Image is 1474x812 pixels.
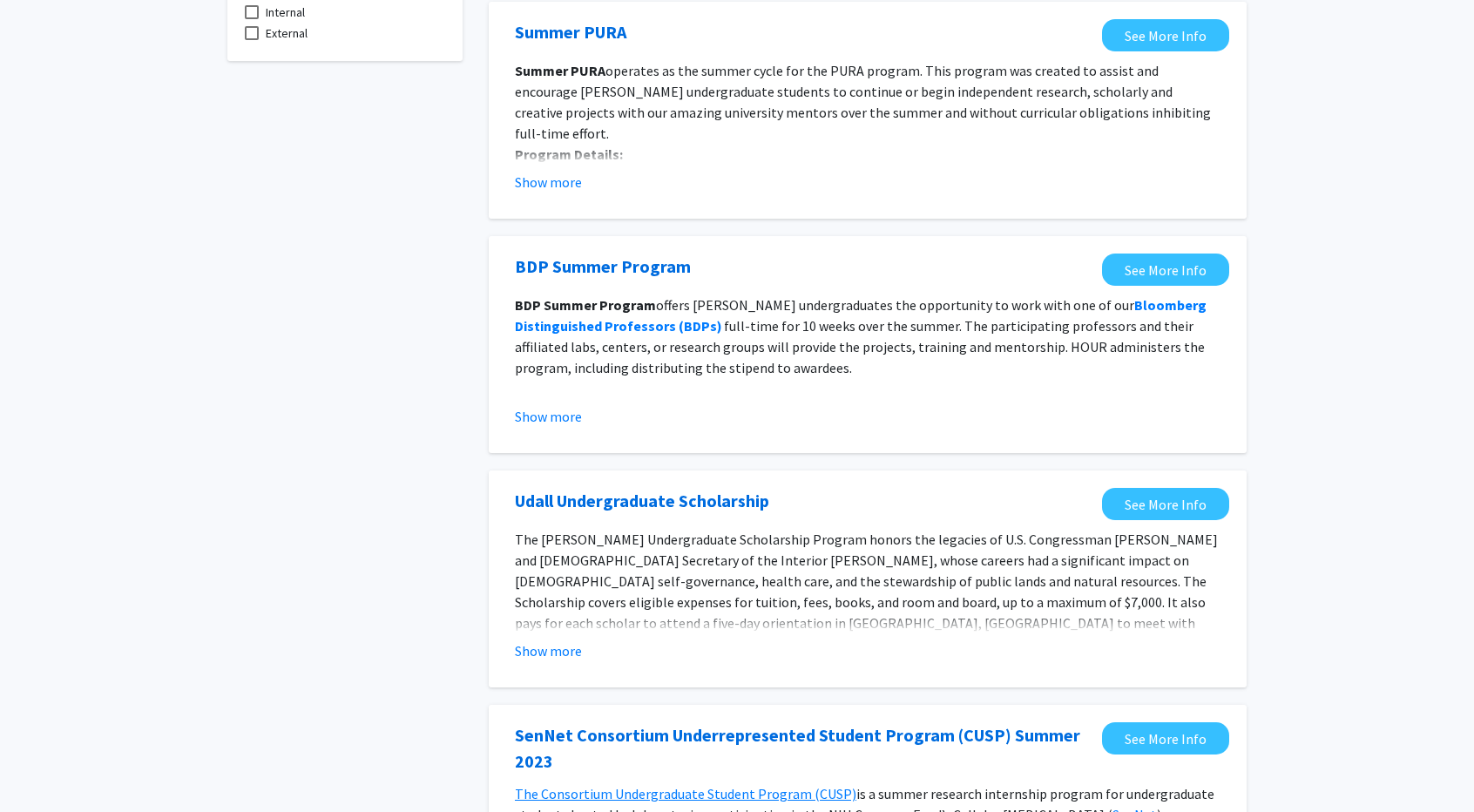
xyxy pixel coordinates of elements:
[515,62,605,79] strong: Summer PURA
[515,785,856,802] a: The Consortium Undergraduate Student Program (CUSP)
[515,294,1220,378] p: offers [PERSON_NAME] undergraduates the opportunity to work with one of our full-time for 10 week...
[266,23,308,44] span: External
[515,640,582,661] button: Show more
[1102,254,1229,286] a: Opens in a new tab
[515,488,769,514] a: Opens in a new tab
[515,406,582,427] button: Show more
[515,531,1218,673] span: The [PERSON_NAME] Undergraduate Scholarship Program honors the legacies of U.S. Congressman [PERS...
[515,722,1093,775] a: Opens in a new tab
[515,296,656,314] strong: BDP Summer Program
[266,2,305,23] span: Internal
[1102,722,1229,754] a: Opens in a new tab
[515,19,626,45] a: Opens in a new tab
[1102,488,1229,520] a: Opens in a new tab
[13,734,74,799] iframe: Chat
[515,62,1211,142] span: operates as the summer cycle for the PURA program. This program was created to assist and encoura...
[515,145,623,163] strong: Program Details:
[515,254,691,280] a: Opens in a new tab
[515,172,582,193] button: Show more
[1102,19,1229,51] a: Opens in a new tab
